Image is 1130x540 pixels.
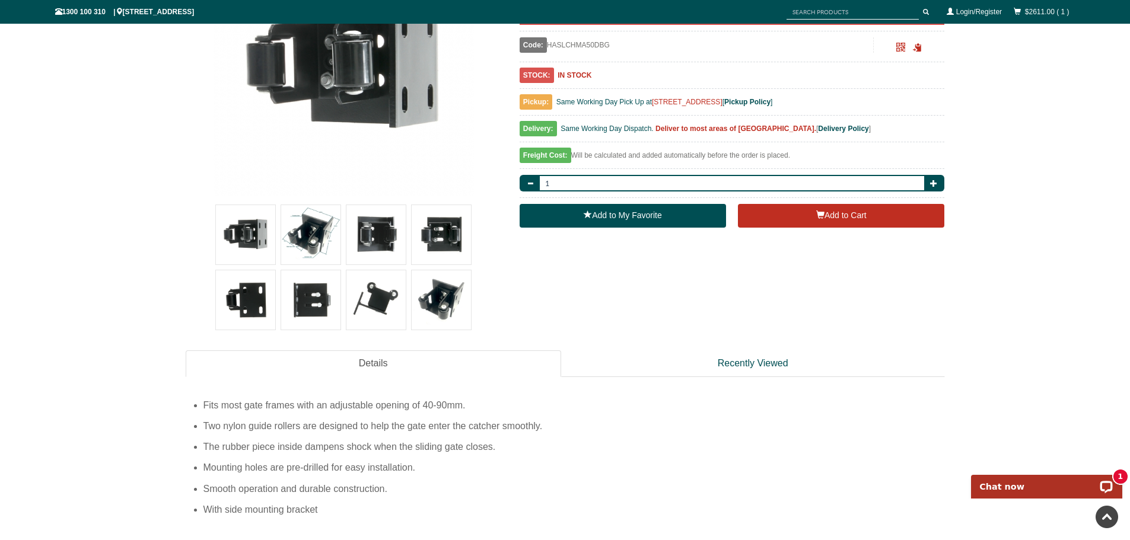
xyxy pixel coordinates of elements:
img: Adjustable Sliding Gate Catcher Closing End Holder with Side Mounting Bracket and Guiding Roller ... [281,270,340,330]
a: Click to enlarge and scan to share. [896,44,905,53]
b: Deliver to most areas of [GEOGRAPHIC_DATA]. [655,124,816,133]
img: Adjustable Sliding Gate Catcher Closing End Holder with Side Mounting Bracket and Guiding Roller ... [216,205,275,264]
button: Add to Cart [738,204,944,228]
span: 1300 100 310 | [STREET_ADDRESS] [55,8,195,16]
div: HASLCHMA50DBG [520,37,874,53]
a: Pickup Policy [724,98,771,106]
li: Mounting holes are pre-drilled for easy installation. [203,457,945,478]
a: Recently Viewed [561,350,945,377]
a: Add to My Favorite [520,204,726,228]
span: STOCK: [520,68,554,83]
li: The rubber piece inside dampens shock when the sliding gate closes. [203,436,945,457]
li: Two nylon guide rollers are designed to help the gate enter the catcher smoothly. [203,416,945,436]
li: Smooth operation and durable construction. [203,478,945,499]
span: Click to copy the URL [913,43,922,52]
img: Adjustable Sliding Gate Catcher Closing End Holder with Side Mounting Bracket and Guiding Roller ... [412,205,471,264]
img: Adjustable Sliding Gate Catcher Closing End Holder with Side Mounting Bracket and Guiding Roller ... [346,270,406,330]
img: Adjustable Sliding Gate Catcher Closing End Holder with Side Mounting Bracket and Guiding Roller ... [281,205,340,264]
span: Freight Cost: [520,148,571,163]
span: Pickup: [520,94,552,110]
a: Delivery Policy [818,124,868,133]
a: $2611.00 ( 1 ) [1025,8,1069,16]
a: Details [186,350,561,377]
input: SEARCH PRODUCTS [787,5,919,20]
span: Same Working Day Pick Up at [ ] [556,98,773,106]
a: Login/Register [956,8,1002,16]
span: Delivery: [520,121,557,136]
li: With side mounting bracket [203,499,945,520]
b: IN STOCK [558,71,591,79]
img: Adjustable Sliding Gate Catcher Closing End Holder with Side Mounting Bracket and Guiding Roller ... [216,270,275,330]
span: Same Working Day Dispatch. [561,124,654,133]
a: [STREET_ADDRESS] [652,98,722,106]
img: Adjustable Sliding Gate Catcher Closing End Holder with Side Mounting Bracket and Guiding Roller ... [346,205,406,264]
div: Will be calculated and added automatically before the order is placed. [520,148,945,169]
div: [ ] [520,122,945,142]
iframe: LiveChat chat widget [963,461,1130,499]
img: Adjustable Sliding Gate Catcher Closing End Holder with Side Mounting Bracket and Guiding Roller ... [412,270,471,330]
li: Fits most gate frames with an adjustable opening of 40-90mm. [203,395,945,416]
span: Code: [520,37,547,53]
